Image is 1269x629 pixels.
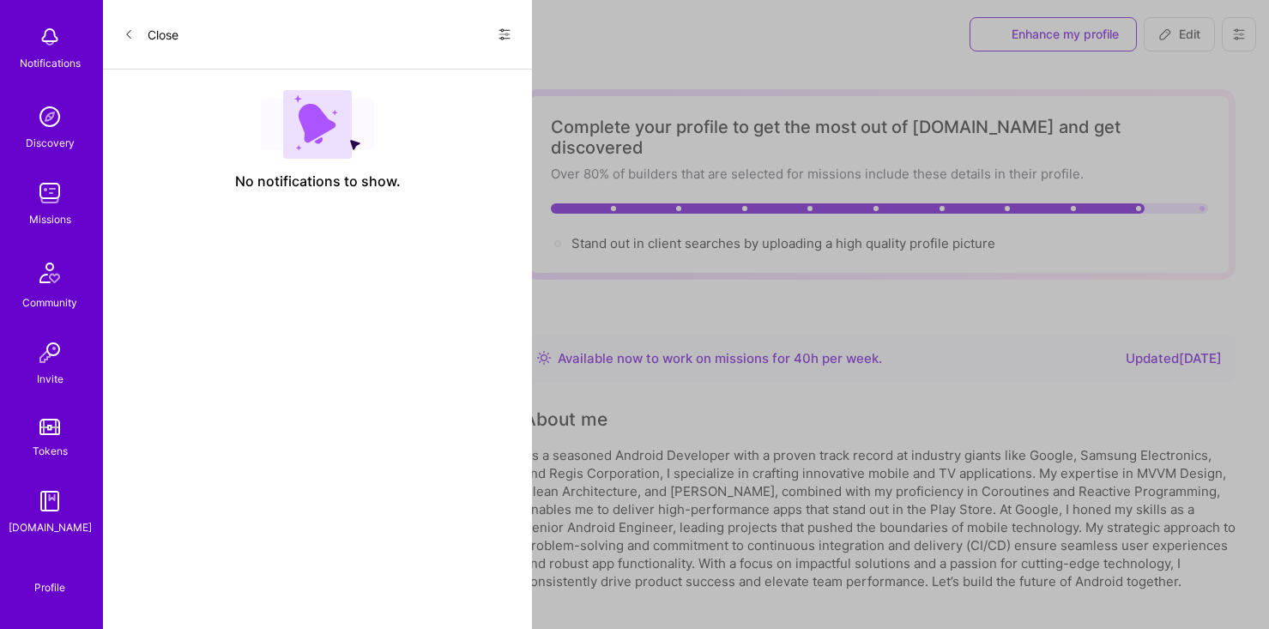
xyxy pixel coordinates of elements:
img: tokens [39,419,60,435]
img: empty [261,90,374,159]
img: Invite [33,336,67,370]
div: Community [22,293,77,311]
div: Discovery [26,134,75,152]
img: discovery [33,100,67,134]
div: Tokens [33,442,68,460]
img: guide book [33,484,67,518]
a: Profile [28,560,71,595]
img: bell [33,20,67,54]
div: Notifications [20,54,81,72]
div: Invite [37,370,63,388]
button: Close [124,21,178,48]
div: Profile [34,578,65,595]
div: [DOMAIN_NAME] [9,518,92,536]
span: No notifications to show. [235,172,401,191]
img: teamwork [33,176,67,210]
img: Community [29,252,70,293]
div: Missions [29,210,71,228]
